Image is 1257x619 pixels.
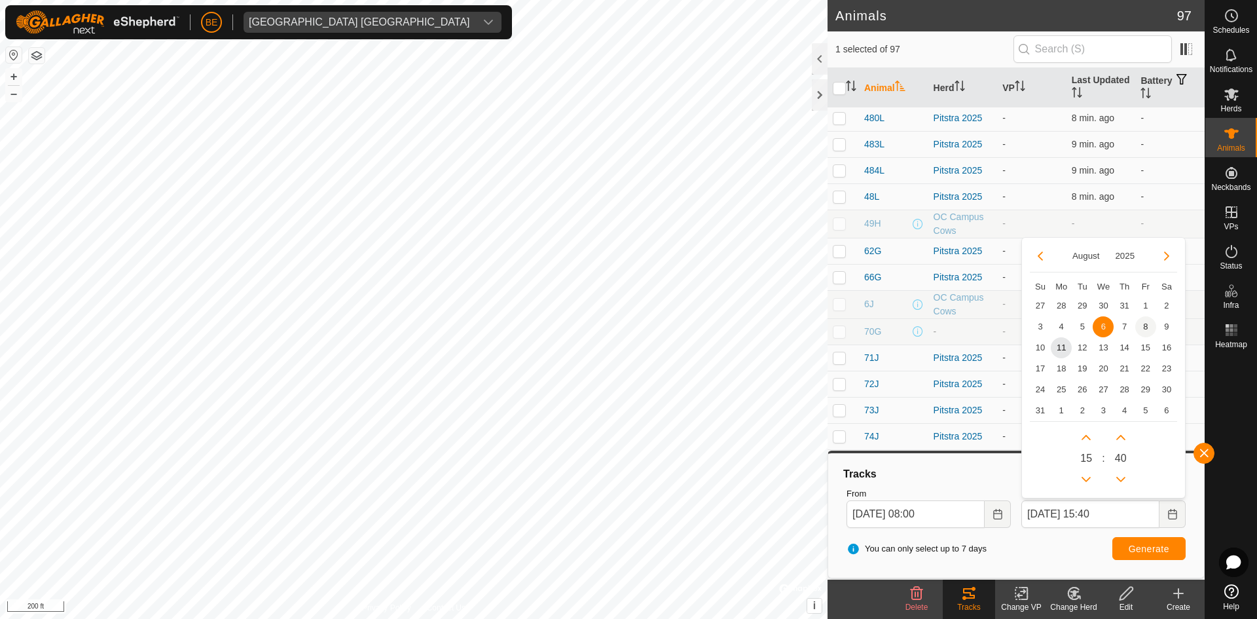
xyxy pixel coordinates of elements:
[1051,295,1072,316] td: 28
[1080,451,1092,466] span: 15
[1220,262,1242,270] span: Status
[1030,246,1051,267] button: Previous Month
[1093,400,1114,421] td: 3
[475,12,501,33] div: dropdown trigger
[934,291,993,318] div: OC Campus Cows
[1129,544,1169,554] span: Generate
[1114,316,1135,337] td: 7
[1110,248,1140,263] button: Choose Year
[1135,105,1205,131] td: -
[1135,358,1156,379] td: 22
[1072,379,1093,400] span: 26
[1035,282,1046,291] span: Su
[29,48,45,64] button: Map Layers
[1135,337,1156,358] td: 15
[1051,379,1072,400] span: 25
[1030,379,1051,400] td: 24
[1112,537,1186,560] button: Generate
[1210,66,1252,73] span: Notifications
[1115,451,1127,466] span: 40
[1215,341,1247,348] span: Heatmap
[934,190,993,204] div: Pitstra 2025
[1002,326,1006,337] app-display-virtual-paddock-transition: -
[1002,379,1006,389] app-display-virtual-paddock-transition: -
[1055,282,1067,291] span: Mo
[244,12,475,33] span: Olds College Alberta
[934,377,993,391] div: Pitstra 2025
[1002,113,1006,123] app-display-virtual-paddock-transition: -
[1212,26,1249,34] span: Schedules
[928,68,998,108] th: Herd
[1030,316,1051,337] span: 3
[1114,337,1135,358] span: 14
[841,466,1191,482] div: Tracks
[1051,358,1072,379] td: 18
[1002,191,1006,202] app-display-virtual-paddock-transition: -
[864,138,884,151] span: 483L
[1093,358,1114,379] td: 20
[1072,218,1075,229] span: -
[1205,579,1257,616] a: Help
[1002,352,1006,363] app-display-virtual-paddock-transition: -
[864,244,881,258] span: 62G
[1030,400,1051,421] td: 31
[1156,379,1177,400] td: 30
[943,601,995,613] div: Tracks
[1135,400,1156,421] td: 5
[955,83,965,93] p-sorticon: Activate to sort
[985,500,1011,528] button: Choose Date
[864,430,879,443] span: 74J
[1072,316,1093,337] span: 5
[1030,295,1051,316] td: 27
[864,190,879,204] span: 48L
[1135,183,1205,210] td: -
[1114,379,1135,400] span: 28
[864,297,874,311] span: 6J
[1030,337,1051,358] span: 10
[1114,358,1135,379] td: 21
[864,164,884,178] span: 484L
[1072,295,1093,316] td: 29
[1076,469,1097,490] p-button: Previous Hour
[1051,400,1072,421] td: 1
[997,68,1066,108] th: VP
[1135,131,1205,157] td: -
[1072,165,1114,176] span: Aug 11, 2025, 3:32 PM
[1002,405,1006,415] app-display-virtual-paddock-transition: -
[1072,89,1082,100] p-sorticon: Activate to sort
[1120,282,1129,291] span: Th
[1135,295,1156,316] span: 1
[1156,400,1177,421] td: 6
[1051,337,1072,358] span: 11
[1072,400,1093,421] span: 2
[1093,337,1114,358] span: 13
[1072,358,1093,379] span: 19
[864,111,884,125] span: 480L
[1110,427,1131,448] p-button: Next Minute
[1135,68,1205,108] th: Battery
[1002,246,1006,256] app-display-virtual-paddock-transition: -
[1135,379,1156,400] td: 29
[1002,272,1006,282] app-display-virtual-paddock-transition: -
[6,86,22,102] button: –
[1223,301,1239,309] span: Infra
[206,16,218,29] span: BE
[1110,469,1131,490] p-button: Previous Minute
[864,325,881,339] span: 70G
[847,542,987,555] span: You can only select up to 7 days
[1030,358,1051,379] td: 17
[864,271,881,284] span: 66G
[1211,183,1250,191] span: Neckbands
[846,83,856,93] p-sorticon: Activate to sort
[1093,316,1114,337] td: 6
